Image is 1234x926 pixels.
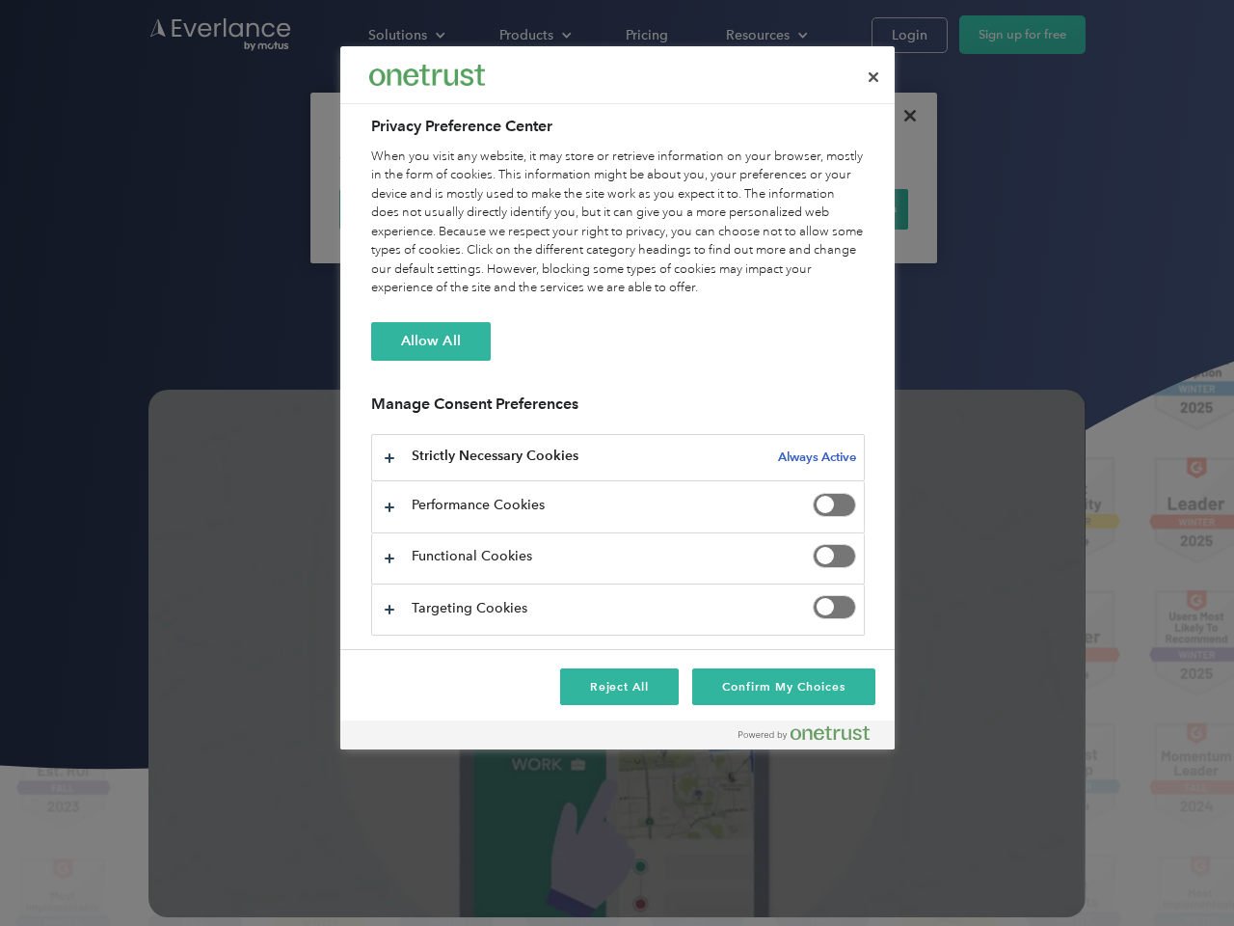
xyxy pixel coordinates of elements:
[142,115,239,155] input: Submit
[738,725,870,741] img: Powered by OneTrust Opens in a new Tab
[371,322,491,361] button: Allow All
[738,725,885,749] a: Powered by OneTrust Opens in a new Tab
[371,115,865,138] h2: Privacy Preference Center
[369,65,485,85] img: Everlance
[371,148,865,298] div: When you visit any website, it may store or retrieve information on your browser, mostly in the f...
[692,668,874,705] button: Confirm My Choices
[340,46,895,749] div: Privacy Preference Center
[371,395,865,424] h3: Manage Consent Preferences
[340,46,895,749] div: Preference center
[560,668,680,705] button: Reject All
[852,56,895,98] button: Close
[369,56,485,95] div: Everlance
